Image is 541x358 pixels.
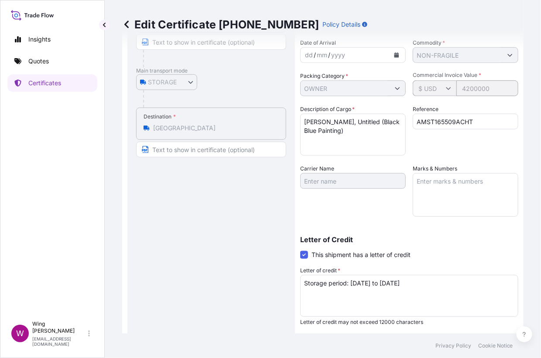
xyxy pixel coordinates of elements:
[328,50,330,60] div: /
[300,173,406,189] input: Enter name
[300,164,334,173] label: Carrier Name
[390,80,405,96] button: Show suggestions
[413,72,518,79] span: Commercial Invoice Value
[28,79,61,87] p: Certificates
[300,266,340,275] label: Letter of credit
[478,342,513,349] a: Cookie Notice
[300,236,518,243] p: Letter of Credit
[413,164,457,173] label: Marks & Numbers
[316,50,328,60] div: month,
[502,47,518,63] button: Show suggestions
[136,74,197,90] button: Select transport
[136,67,286,74] p: Main transport mode
[300,72,348,80] label: Packing Category
[28,35,51,44] p: Insights
[330,50,346,60] div: year,
[300,319,518,326] p: Letter of credit may not exceed 12000 characters
[144,113,176,120] div: Destination
[32,336,86,347] p: [EMAIL_ADDRESS][DOMAIN_NAME]
[136,142,286,157] input: Text to appear on certificate
[28,57,49,66] p: Quotes
[390,48,404,62] button: Calendar
[413,114,518,129] input: Enter booking reference
[153,124,275,132] input: Destination
[300,275,518,317] textarea: Storage period: [DATE] to [DATE] (till further notice)
[413,105,438,114] label: Reference
[122,17,319,31] p: Edit Certificate [PHONE_NUMBER]
[300,114,406,156] textarea: [PERSON_NAME], Untitled (Black Blue Painting)
[148,78,177,87] span: STORAGE
[7,74,97,92] a: Certificates
[301,80,390,96] input: Type to search a container mode
[413,47,502,63] input: Type to search commodity
[435,342,471,349] a: Privacy Policy
[7,31,97,48] a: Insights
[314,50,316,60] div: /
[16,329,24,338] span: W
[456,80,518,96] input: Enter amount
[322,20,360,29] p: Policy Details
[304,50,314,60] div: day,
[7,52,97,70] a: Quotes
[32,320,86,334] p: Wing [PERSON_NAME]
[312,250,411,259] span: This shipment has a letter of credit
[300,105,355,114] label: Description of Cargo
